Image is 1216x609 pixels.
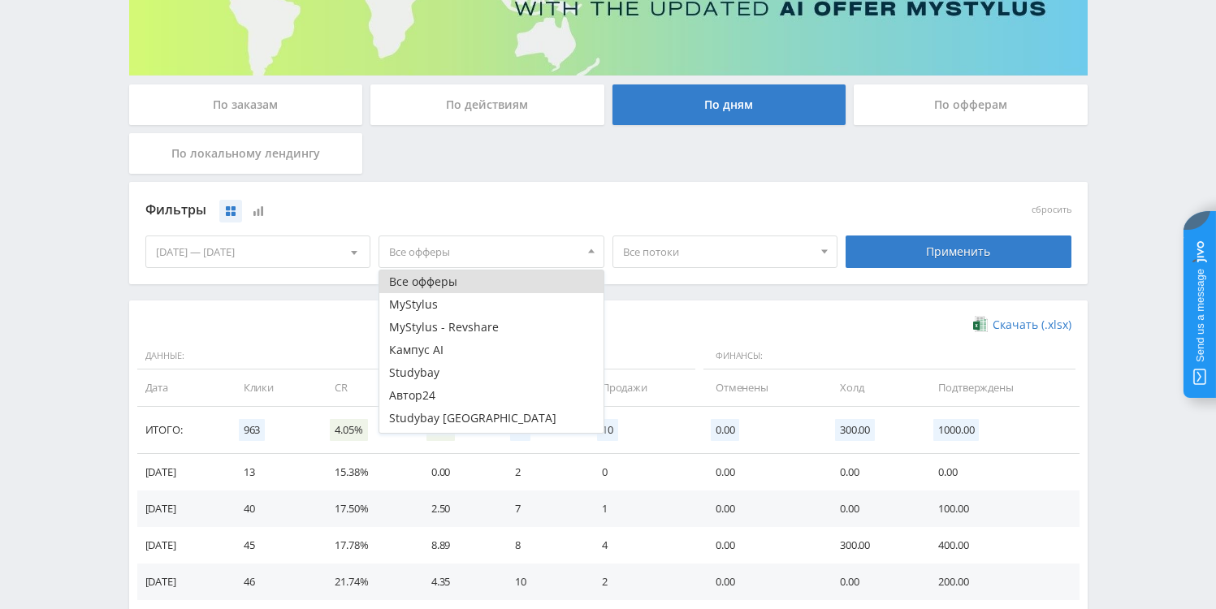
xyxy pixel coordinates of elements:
[129,84,363,125] div: По заказам
[711,419,739,441] span: 0.00
[227,527,319,564] td: 45
[586,564,699,600] td: 2
[145,198,838,222] div: Фильтры
[318,369,414,406] td: CR
[137,369,227,406] td: Дата
[846,235,1071,268] div: Применить
[137,343,495,370] span: Данные:
[499,527,586,564] td: 8
[499,564,586,600] td: 10
[612,84,846,125] div: По дням
[993,318,1071,331] span: Скачать (.xlsx)
[330,419,367,441] span: 4.05%
[227,454,319,490] td: 13
[370,84,604,125] div: По действиям
[597,419,618,441] span: 10
[699,454,824,490] td: 0.00
[922,369,1079,406] td: Подтверждены
[239,419,266,441] span: 963
[379,384,604,407] button: Автор24
[129,133,363,174] div: По локальному лендингу
[318,490,414,527] td: 17.50%
[137,490,227,527] td: [DATE]
[922,564,1079,600] td: 200.00
[586,454,699,490] td: 0
[379,407,604,430] button: Studybay [GEOGRAPHIC_DATA]
[415,564,499,600] td: 4.35
[137,564,227,600] td: [DATE]
[499,454,586,490] td: 2
[703,343,1075,370] span: Финансы:
[227,369,319,406] td: Клики
[586,527,699,564] td: 4
[699,564,824,600] td: 0.00
[227,490,319,527] td: 40
[318,564,414,600] td: 21.74%
[699,369,824,406] td: Отменены
[415,527,499,564] td: 8.89
[854,84,1088,125] div: По офферам
[973,316,987,332] img: xlsx
[227,564,319,600] td: 46
[318,527,414,564] td: 17.78%
[835,419,875,441] span: 300.00
[824,369,922,406] td: Холд
[379,430,604,452] button: Study AI (RevShare)
[137,407,227,454] td: Итого:
[137,527,227,564] td: [DATE]
[389,236,579,267] span: Все офферы
[379,293,604,316] button: MyStylus
[699,490,824,527] td: 0.00
[1032,205,1071,215] button: сбросить
[973,317,1071,333] a: Скачать (.xlsx)
[379,361,604,384] button: Studybay
[586,369,699,406] td: Продажи
[824,527,922,564] td: 300.00
[586,490,699,527] td: 1
[146,236,370,267] div: [DATE] — [DATE]
[623,236,813,267] span: Все потоки
[922,527,1079,564] td: 400.00
[699,527,824,564] td: 0.00
[922,454,1079,490] td: 0.00
[379,270,604,293] button: Все офферы
[415,454,499,490] td: 0.00
[824,454,922,490] td: 0.00
[824,564,922,600] td: 0.00
[824,490,922,527] td: 0.00
[922,490,1079,527] td: 100.00
[933,419,979,441] span: 1000.00
[499,490,586,527] td: 7
[137,454,227,490] td: [DATE]
[379,316,604,339] button: MyStylus - Revshare
[379,339,604,361] button: Кампус AI
[318,454,414,490] td: 15.38%
[415,490,499,527] td: 2.50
